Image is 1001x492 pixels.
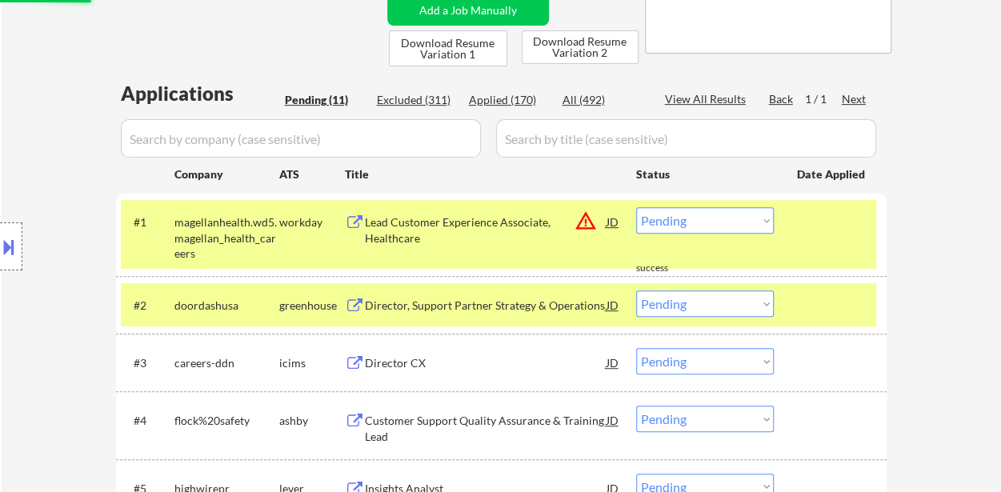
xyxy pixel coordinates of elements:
[522,30,639,64] button: Download Resume Variation 2
[279,413,345,429] div: ashby
[121,84,279,103] div: Applications
[377,92,457,108] div: Excluded (311)
[605,207,621,236] div: JD
[345,166,621,182] div: Title
[575,210,597,232] button: warning_amber
[605,348,621,377] div: JD
[636,159,774,188] div: Status
[365,413,607,444] div: Customer Support Quality Assurance & Training Lead
[121,119,481,158] input: Search by company (case sensitive)
[636,262,700,275] div: success
[285,92,365,108] div: Pending (11)
[174,413,279,429] div: flock%20safety
[279,355,345,371] div: icims
[842,91,867,107] div: Next
[563,92,643,108] div: All (492)
[365,298,607,314] div: Director, Support Partner Strategy & Operations
[469,92,549,108] div: Applied (170)
[805,91,842,107] div: 1 / 1
[389,30,507,66] button: Download Resume Variation 1
[134,413,162,429] div: #4
[365,355,607,371] div: Director CX
[605,290,621,319] div: JD
[769,91,795,107] div: Back
[665,91,751,107] div: View All Results
[279,166,345,182] div: ATS
[496,119,876,158] input: Search by title (case sensitive)
[797,166,867,182] div: Date Applied
[365,214,607,246] div: Lead Customer Experience Associate, Healthcare
[605,406,621,434] div: JD
[279,298,345,314] div: greenhouse
[279,214,345,230] div: workday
